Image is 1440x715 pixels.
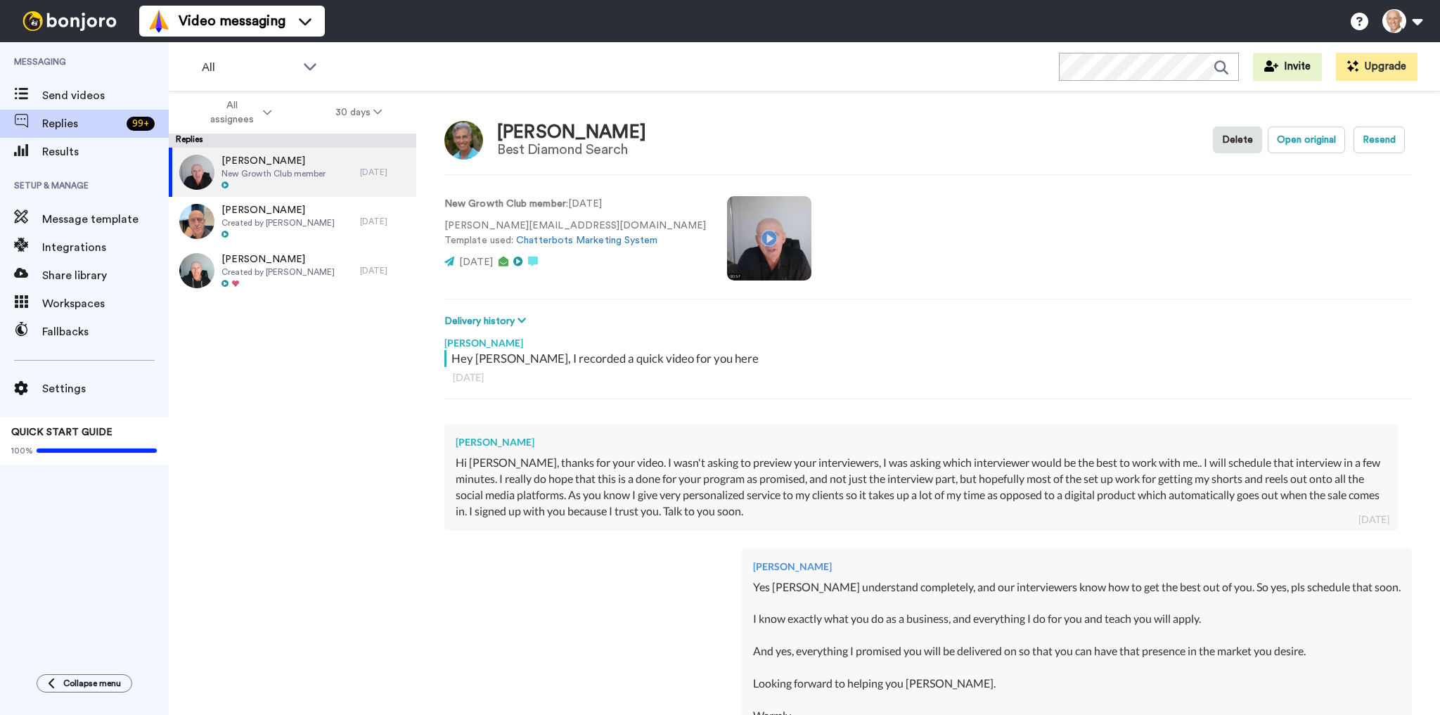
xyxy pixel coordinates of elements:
[169,246,416,295] a: [PERSON_NAME]Created by [PERSON_NAME][DATE]
[11,445,33,456] span: 100%
[42,239,169,256] span: Integrations
[179,204,214,239] img: d1d7c18b-63b4-4723-8ffc-1f1584a65b10-thumb.jpg
[1336,53,1417,81] button: Upgrade
[753,560,1401,574] div: [PERSON_NAME]
[221,203,335,217] span: [PERSON_NAME]
[451,350,1408,367] div: Hey [PERSON_NAME], I recorded a quick video for you here
[42,380,169,397] span: Settings
[63,678,121,689] span: Collapse menu
[42,323,169,340] span: Fallbacks
[221,168,326,179] span: New Growth Club member
[11,427,112,437] span: QUICK START GUIDE
[37,674,132,693] button: Collapse menu
[221,266,335,278] span: Created by [PERSON_NAME]
[459,257,493,267] span: [DATE]
[444,314,530,329] button: Delivery history
[42,267,169,284] span: Share library
[1213,127,1262,153] button: Delete
[127,117,155,131] div: 99 +
[172,93,304,132] button: All assignees
[169,148,416,197] a: [PERSON_NAME]New Growth Club member[DATE]
[444,121,483,160] img: Image of Carl Romaner
[516,236,657,245] a: Chatterbots Marketing System
[1354,127,1405,153] button: Resend
[203,98,260,127] span: All assignees
[148,10,170,32] img: vm-color.svg
[453,371,1403,385] div: [DATE]
[360,265,409,276] div: [DATE]
[456,455,1387,519] div: Hi [PERSON_NAME], thanks for your video. I wasn't asking to preview your interviewers, I was aski...
[42,143,169,160] span: Results
[42,295,169,312] span: Workspaces
[456,435,1387,449] div: [PERSON_NAME]
[497,142,646,157] div: Best Diamond Search
[444,329,1412,350] div: [PERSON_NAME]
[444,199,566,209] strong: New Growth Club member
[179,11,285,31] span: Video messaging
[497,122,646,143] div: [PERSON_NAME]
[1253,53,1322,81] button: Invite
[1358,513,1389,527] div: [DATE]
[169,197,416,246] a: [PERSON_NAME]Created by [PERSON_NAME][DATE]
[221,217,335,228] span: Created by [PERSON_NAME]
[221,252,335,266] span: [PERSON_NAME]
[444,219,706,248] p: [PERSON_NAME][EMAIL_ADDRESS][DOMAIN_NAME] Template used:
[42,211,169,228] span: Message template
[179,155,214,190] img: 6346895b-8d9c-4229-a94e-4e182b79d757-thumb.jpg
[1268,127,1345,153] button: Open original
[444,197,706,212] p: : [DATE]
[169,134,416,148] div: Replies
[304,100,414,125] button: 30 days
[42,87,169,104] span: Send videos
[17,11,122,31] img: bj-logo-header-white.svg
[360,216,409,227] div: [DATE]
[360,167,409,178] div: [DATE]
[42,115,121,132] span: Replies
[221,154,326,168] span: [PERSON_NAME]
[179,253,214,288] img: dab7756e-6713-41b4-9254-07f5fe081d80-thumb.jpg
[202,59,296,76] span: All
